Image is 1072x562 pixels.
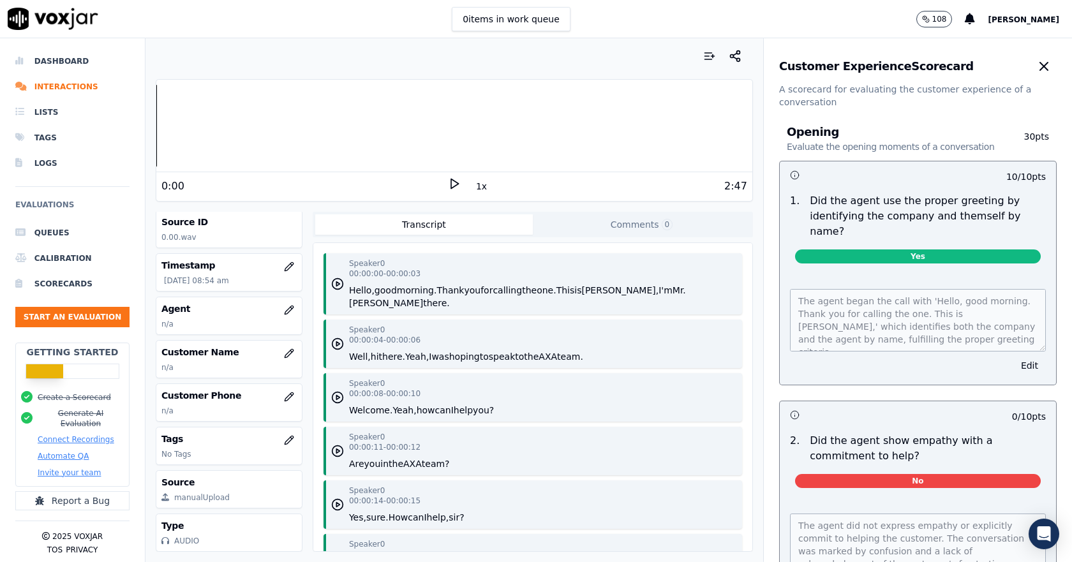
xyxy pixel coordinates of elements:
button: Hello, [349,284,375,297]
p: 30 pts [1005,130,1049,153]
button: [PERSON_NAME] [988,11,1072,27]
button: Yeah, [392,404,416,417]
button: [PERSON_NAME], [581,284,659,297]
button: Yes, [349,511,366,524]
p: Speaker 0 [349,432,385,442]
p: 00:00:04 - 00:00:06 [349,335,421,345]
button: you [364,457,381,470]
button: TOS [47,545,63,555]
button: sir? [449,511,464,524]
button: sure. [366,511,389,524]
p: 0 / 10 pts [1012,410,1046,423]
div: manualUpload [174,492,230,503]
button: you [464,284,480,297]
p: Speaker 0 [349,378,385,388]
button: 1x [473,177,489,195]
a: Calibration [15,246,130,271]
button: Transcript [315,214,533,235]
button: team. [557,350,583,363]
button: Generate AI Evaluation [38,408,124,429]
h3: Tags [161,433,297,445]
button: good [375,284,397,297]
button: how [417,404,435,417]
div: 2:47 [724,179,747,194]
button: hoping [449,350,480,363]
p: Did the agent use the proper greeting by identifying the company and themself by name? [810,193,1046,239]
button: to [515,350,524,363]
a: Tags [15,125,130,151]
span: Yes [795,249,1041,263]
p: 00:00:17 - 00:00:19 [349,549,421,559]
p: 00:00:11 - 00:00:12 [349,442,421,452]
h3: Customer Phone [161,389,297,402]
p: 2 . [785,433,805,464]
h3: Source [161,476,297,489]
a: Dashboard [15,48,130,74]
button: in [380,457,389,470]
button: can [435,404,451,417]
h2: Getting Started [26,346,118,359]
p: 1 . [785,193,805,239]
button: Automate QA [38,451,89,461]
button: for [480,284,493,297]
a: Lists [15,100,130,125]
div: Open Intercom Messenger [1029,519,1059,549]
button: Privacy [66,545,98,555]
button: I [451,404,454,417]
button: Yeah, [405,350,429,363]
button: speak [489,350,515,363]
button: Connect Recordings [38,434,114,445]
button: Well, [349,350,371,363]
button: How [389,511,408,524]
button: is [574,284,581,297]
button: Report a Bug [15,491,130,510]
p: n/a [161,362,297,373]
button: can [408,511,424,524]
a: Logs [15,151,130,176]
p: 108 [932,14,947,24]
button: AXA [539,350,557,363]
button: [PERSON_NAME] [349,297,423,309]
li: Scorecards [15,271,130,297]
p: n/a [161,406,297,416]
h3: Opening [787,126,1006,153]
button: help, [427,511,449,524]
button: This [556,284,575,297]
button: AXA [403,457,422,470]
img: voxjar logo [8,8,98,30]
p: n/a [161,319,297,329]
button: one. [537,284,556,297]
button: team? [422,457,450,470]
button: there. [379,350,406,363]
p: No Tags [161,449,297,459]
p: 00:00:14 - 00:00:15 [349,496,421,506]
h3: Customer Name [161,346,297,359]
h6: Evaluations [15,197,130,220]
p: 00:00:08 - 00:00:10 [349,388,421,399]
p: Speaker 0 [349,539,385,549]
button: Are [349,457,364,470]
a: Interactions [15,74,130,100]
span: 0 [662,219,673,230]
button: there. [423,297,450,309]
button: 108 [916,11,953,27]
button: Mr. [673,284,686,297]
p: 00:00:00 - 00:00:03 [349,269,421,279]
h3: Timestamp [161,259,297,272]
button: Invite your team [38,468,101,478]
p: Evaluate the opening moments of a conversation [787,140,994,153]
p: Did the agent show empathy with a commitment to help? [810,433,1046,464]
button: Thank [436,284,464,297]
button: you? [473,404,494,417]
p: Speaker 0 [349,485,385,496]
button: to [480,350,489,363]
p: Speaker 0 [349,258,385,269]
p: [DATE] 08:54 am [164,276,297,286]
button: was [431,350,449,363]
button: the [522,284,537,297]
button: I'm [659,284,673,297]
